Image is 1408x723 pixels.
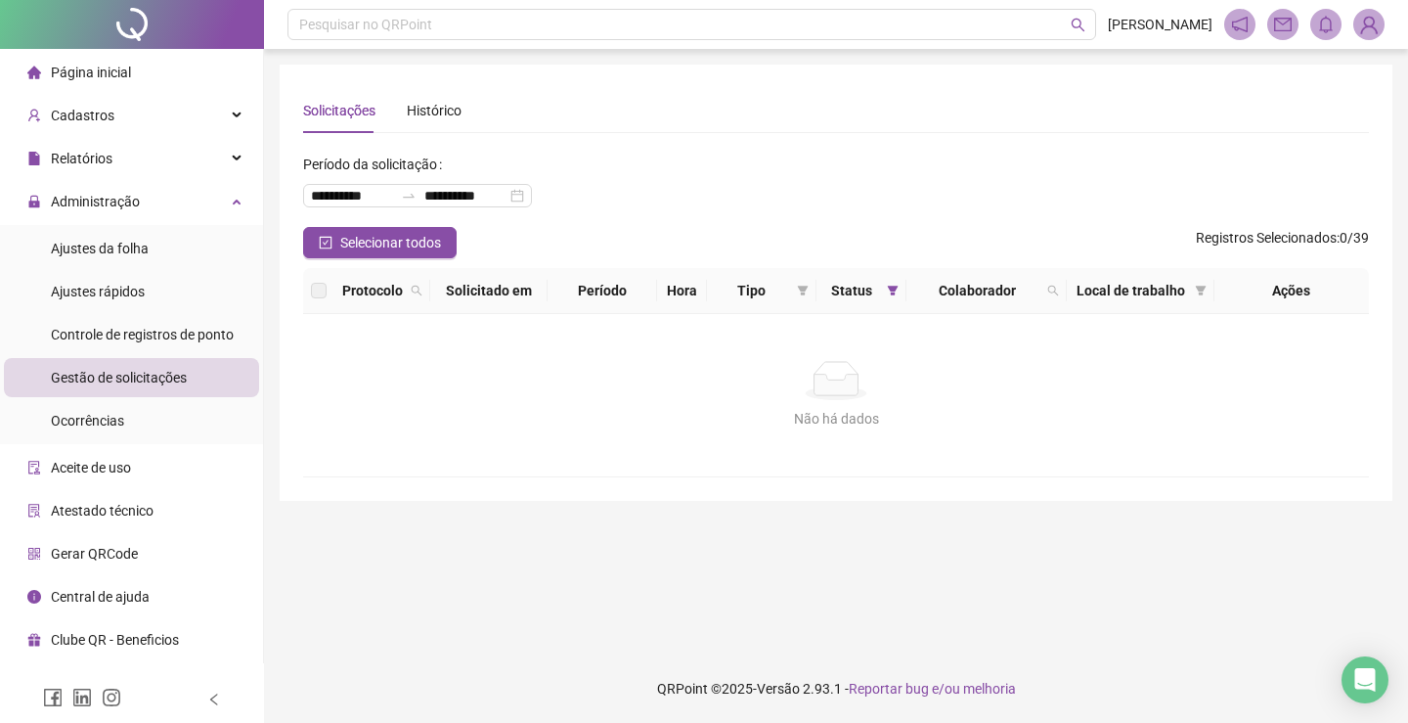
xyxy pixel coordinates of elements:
span: Local de trabalho [1075,280,1187,301]
span: search [407,276,426,305]
span: Ajustes rápidos [51,284,145,299]
span: filter [883,276,902,305]
span: Status [824,280,880,301]
span: bell [1317,16,1335,33]
span: Página inicial [51,65,131,80]
span: Protocolo [342,280,403,301]
span: lock [27,195,41,208]
img: 90793 [1354,10,1384,39]
span: Administração [51,194,140,209]
span: mail [1274,16,1292,33]
span: left [207,693,221,706]
span: Relatórios [51,151,112,166]
span: Clube QR - Beneficios [51,632,179,648]
footer: QRPoint © 2025 - 2.93.1 - [264,655,1408,723]
span: Tipo [715,280,789,301]
span: Ajustes da folha [51,241,149,256]
span: filter [1191,276,1210,305]
span: search [1043,276,1063,305]
span: [PERSON_NAME] [1108,14,1212,35]
span: filter [797,285,809,296]
span: Cadastros [51,108,114,123]
span: Aceite de uso [51,460,131,475]
span: Reportar bug e/ou melhoria [849,681,1016,697]
span: to [401,188,417,203]
span: audit [27,461,41,474]
span: qrcode [27,547,41,561]
span: search [411,285,422,296]
span: gift [27,633,41,647]
span: Gerar QRCode [51,546,138,562]
span: facebook [43,688,63,707]
span: check-square [319,236,332,249]
th: Hora [657,268,707,314]
span: linkedin [72,688,92,707]
span: Controle de registros de ponto [51,327,234,342]
span: Gestão de solicitações [51,370,187,385]
button: Selecionar todos [303,227,457,258]
span: notification [1231,16,1249,33]
span: Versão [757,681,800,697]
span: user-add [27,109,41,122]
span: Central de ajuda [51,589,150,605]
span: instagram [102,688,121,707]
span: Atestado técnico [51,503,154,519]
span: solution [27,504,41,518]
div: Ações [1222,280,1361,301]
div: Solicitações [303,100,375,121]
span: filter [1195,285,1207,296]
span: Registros Selecionados [1196,230,1337,246]
span: Ocorrências [51,413,124,429]
th: Período [548,268,657,314]
div: Não há dados [327,408,1345,429]
span: filter [887,285,899,296]
th: Solicitado em [430,268,548,314]
span: swap-right [401,188,417,203]
label: Período da solicitação [303,149,450,180]
span: search [1047,285,1059,296]
span: info-circle [27,590,41,604]
span: home [27,66,41,79]
div: Histórico [407,100,462,121]
span: : 0 / 39 [1196,227,1369,258]
span: Selecionar todos [340,232,441,253]
span: file [27,152,41,165]
div: Open Intercom Messenger [1342,656,1388,703]
span: filter [793,276,813,305]
span: Colaborador [914,280,1039,301]
span: search [1071,18,1085,32]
